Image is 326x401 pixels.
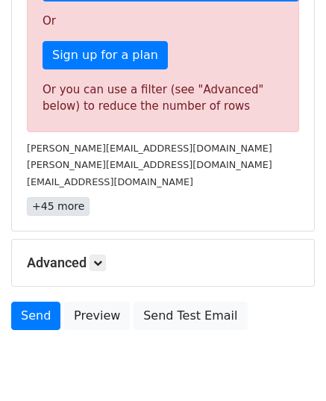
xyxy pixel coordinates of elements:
[27,197,90,216] a: +45 more
[27,159,272,170] small: [PERSON_NAME][EMAIL_ADDRESS][DOMAIN_NAME]
[27,143,272,154] small: [PERSON_NAME][EMAIL_ADDRESS][DOMAIN_NAME]
[43,81,283,115] div: Or you can use a filter (see "Advanced" below) to reduce the number of rows
[64,302,130,330] a: Preview
[27,176,193,187] small: [EMAIL_ADDRESS][DOMAIN_NAME]
[134,302,247,330] a: Send Test Email
[43,41,168,69] a: Sign up for a plan
[27,255,299,271] h5: Advanced
[251,329,326,401] iframe: Chat Widget
[11,302,60,330] a: Send
[43,13,283,29] p: Or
